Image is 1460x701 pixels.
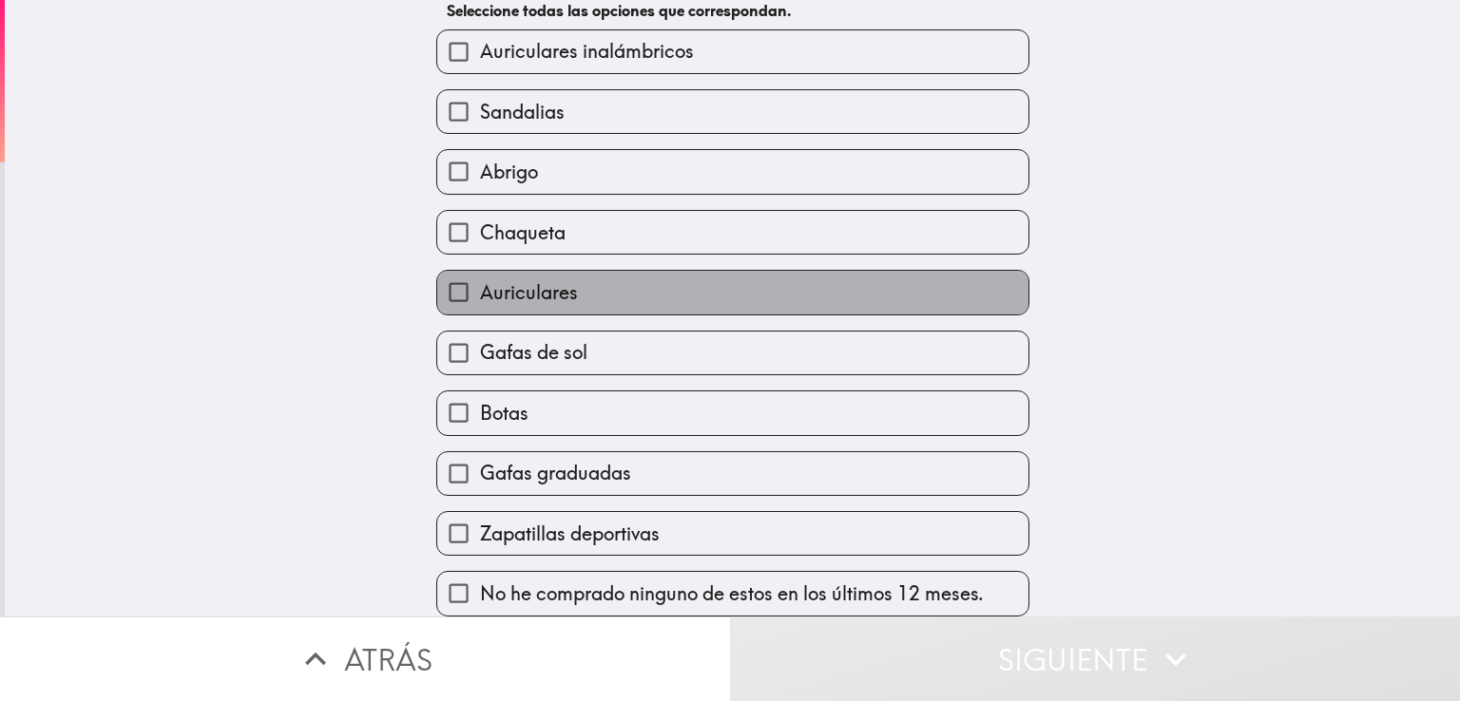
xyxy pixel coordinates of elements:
[437,150,1028,193] button: Abrigo
[480,38,694,65] span: Auriculares inalámbricos
[480,521,660,547] span: Zapatillas deportivas
[437,30,1028,73] button: Auriculares inalámbricos
[437,271,1028,313] button: Auriculares
[437,572,1028,615] button: No he comprado ninguno de estos en los últimos 12 meses.
[480,219,566,246] span: Chaqueta
[437,211,1028,254] button: Chaqueta
[437,90,1028,133] button: Sandalias
[730,616,1460,701] button: Siguiente
[437,512,1028,555] button: Zapatillas deportivas
[437,332,1028,374] button: Gafas de sol
[480,460,631,486] span: Gafas graduadas
[480,99,565,125] span: Sandalias
[480,159,538,185] span: Abrigo
[480,580,984,607] span: No he comprado ninguno de estos en los últimos 12 meses.
[480,279,578,306] span: Auriculares
[437,452,1028,495] button: Gafas graduadas
[480,339,587,366] span: Gafas de sol
[437,391,1028,434] button: Botas
[480,400,528,426] span: Botas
